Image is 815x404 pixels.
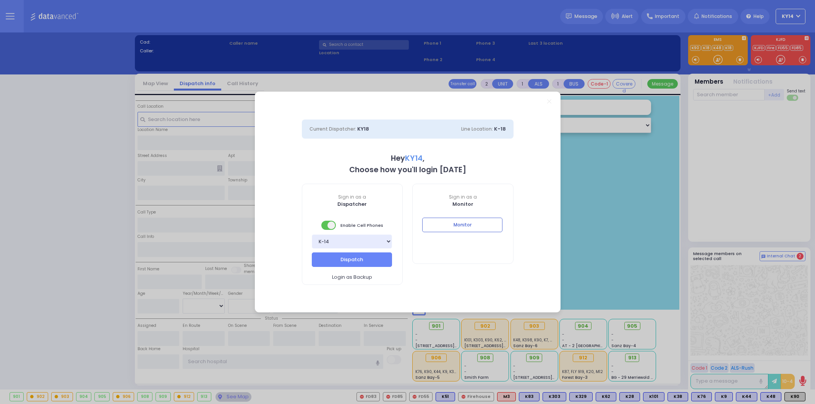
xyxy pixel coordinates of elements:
[413,194,513,200] span: Sign in as a
[547,99,551,103] a: Close
[332,273,372,281] span: Login as Backup
[461,126,493,132] span: Line Location:
[422,218,502,232] button: Monitor
[405,153,423,163] span: KY14
[302,194,403,200] span: Sign in as a
[357,125,369,133] span: KY18
[494,125,506,133] span: K-18
[452,200,473,208] b: Monitor
[309,126,356,132] span: Current Dispatcher:
[337,200,367,208] b: Dispatcher
[349,165,466,175] b: Choose how you'll login [DATE]
[391,153,425,163] b: Hey ,
[312,252,392,267] button: Dispatch
[321,220,383,231] span: Enable Cell Phones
